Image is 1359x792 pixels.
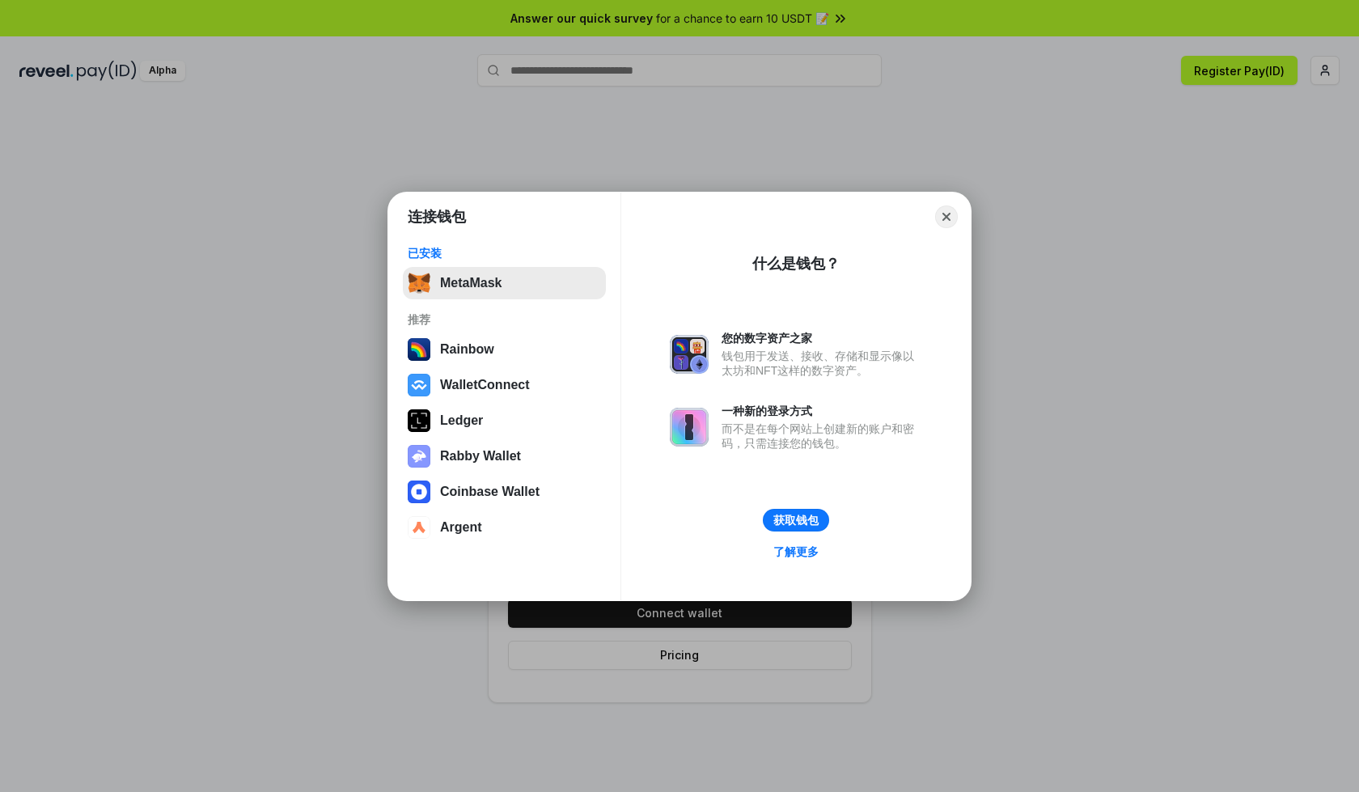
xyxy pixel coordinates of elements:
[722,349,922,378] div: 钱包用于发送、接收、存储和显示像以太坊和NFT这样的数字资产。
[722,404,922,418] div: 一种新的登录方式
[752,254,840,273] div: 什么是钱包？
[403,333,606,366] button: Rainbow
[722,331,922,345] div: 您的数字资产之家
[403,440,606,472] button: Rabby Wallet
[403,267,606,299] button: MetaMask
[408,272,430,294] img: svg+xml,%3Csvg%20fill%3D%22none%22%20height%3D%2233%22%20viewBox%3D%220%200%2035%2033%22%20width%...
[440,276,502,290] div: MetaMask
[408,312,601,327] div: 推荐
[440,485,540,499] div: Coinbase Wallet
[408,516,430,539] img: svg+xml,%3Csvg%20width%3D%2228%22%20height%3D%2228%22%20viewBox%3D%220%200%2028%2028%22%20fill%3D...
[773,513,819,527] div: 获取钱包
[408,409,430,432] img: svg+xml,%3Csvg%20xmlns%3D%22http%3A%2F%2Fwww.w3.org%2F2000%2Fsvg%22%20width%3D%2228%22%20height%3...
[440,378,530,392] div: WalletConnect
[763,509,829,532] button: 获取钱包
[670,408,709,447] img: svg+xml,%3Csvg%20xmlns%3D%22http%3A%2F%2Fwww.w3.org%2F2000%2Fsvg%22%20fill%3D%22none%22%20viewBox...
[773,544,819,559] div: 了解更多
[722,421,922,451] div: 而不是在每个网站上创建新的账户和密码，只需连接您的钱包。
[440,413,483,428] div: Ledger
[408,338,430,361] img: svg+xml,%3Csvg%20width%3D%22120%22%20height%3D%22120%22%20viewBox%3D%220%200%20120%20120%22%20fil...
[408,246,601,260] div: 已安装
[440,449,521,464] div: Rabby Wallet
[440,342,494,357] div: Rainbow
[408,445,430,468] img: svg+xml,%3Csvg%20xmlns%3D%22http%3A%2F%2Fwww.w3.org%2F2000%2Fsvg%22%20fill%3D%22none%22%20viewBox...
[670,335,709,374] img: svg+xml,%3Csvg%20xmlns%3D%22http%3A%2F%2Fwww.w3.org%2F2000%2Fsvg%22%20fill%3D%22none%22%20viewBox...
[403,404,606,437] button: Ledger
[408,207,466,227] h1: 连接钱包
[440,520,482,535] div: Argent
[764,541,828,562] a: 了解更多
[935,205,958,228] button: Close
[403,511,606,544] button: Argent
[408,481,430,503] img: svg+xml,%3Csvg%20width%3D%2228%22%20height%3D%2228%22%20viewBox%3D%220%200%2028%2028%22%20fill%3D...
[408,374,430,396] img: svg+xml,%3Csvg%20width%3D%2228%22%20height%3D%2228%22%20viewBox%3D%220%200%2028%2028%22%20fill%3D...
[403,369,606,401] button: WalletConnect
[403,476,606,508] button: Coinbase Wallet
